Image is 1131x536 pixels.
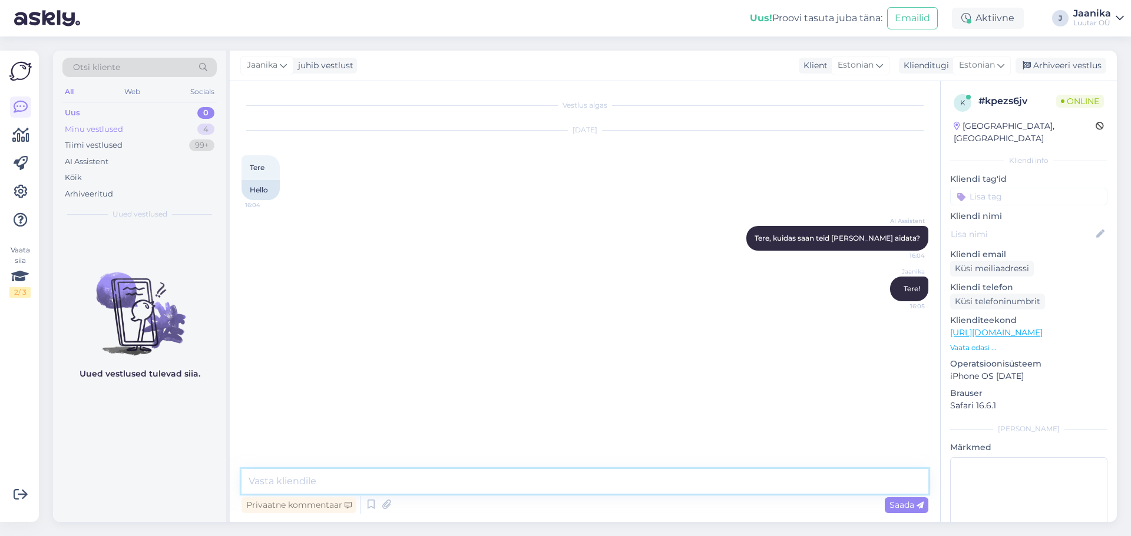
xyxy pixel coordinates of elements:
p: Vaata edasi ... [950,342,1107,353]
div: 2 / 3 [9,287,31,298]
input: Lisa tag [950,188,1107,205]
span: Estonian [959,59,995,72]
div: Hello [242,180,280,200]
input: Lisa nimi [951,228,1094,241]
div: Aktiivne [952,8,1024,29]
span: Jaanika [247,59,277,72]
span: Online [1056,95,1104,108]
span: 16:04 [245,201,289,209]
div: Klient [799,59,828,72]
span: Uued vestlused [113,209,167,219]
div: Kõik [65,172,82,184]
div: Vestlus algas [242,100,928,111]
a: [URL][DOMAIN_NAME] [950,327,1043,338]
span: 16:04 [881,251,925,260]
div: [GEOGRAPHIC_DATA], [GEOGRAPHIC_DATA] [954,120,1096,145]
span: Estonian [838,59,874,72]
div: Luutar OÜ [1073,18,1111,28]
span: Otsi kliente [73,61,120,74]
span: AI Assistent [881,217,925,225]
img: No chats [53,251,226,357]
p: Uued vestlused tulevad siia. [80,368,200,380]
p: Kliendi nimi [950,210,1107,222]
div: # kpezs6jv [978,94,1056,108]
p: Safari 16.6.1 [950,399,1107,412]
p: Kliendi tag'id [950,173,1107,185]
img: Askly Logo [9,60,32,82]
span: 16:05 [881,302,925,311]
div: J [1052,10,1069,26]
div: 99+ [189,139,214,151]
div: 4 [197,124,214,135]
b: Uus! [750,12,772,24]
button: Emailid [887,7,938,29]
span: Tere, kuidas saan teid [PERSON_NAME] aidata? [755,234,920,242]
div: [DATE] [242,125,928,135]
div: Web [122,84,143,99]
div: Privaatne kommentaar [242,497,356,513]
div: 0 [197,107,214,119]
p: Kliendi telefon [950,281,1107,294]
span: Tere! [904,284,920,293]
div: AI Assistent [65,156,108,168]
div: Arhiveeritud [65,188,113,200]
div: Klienditugi [899,59,949,72]
div: Arhiveeri vestlus [1016,58,1106,74]
span: Jaanika [881,267,925,276]
div: Jaanika [1073,9,1111,18]
div: Vaata siia [9,245,31,298]
span: Tere [250,163,264,172]
div: Kliendi info [950,155,1107,166]
div: Küsi meiliaadressi [950,261,1034,277]
div: juhib vestlust [293,59,353,72]
span: Saada [889,500,924,510]
div: All [62,84,76,99]
div: Küsi telefoninumbrit [950,294,1045,309]
p: Brauser [950,387,1107,399]
p: Kliendi email [950,248,1107,261]
div: Minu vestlused [65,124,123,135]
span: k [960,98,965,107]
div: Tiimi vestlused [65,139,123,151]
div: Uus [65,107,80,119]
div: Socials [188,84,217,99]
p: Klienditeekond [950,314,1107,327]
p: Märkmed [950,441,1107,454]
a: JaanikaLuutar OÜ [1073,9,1124,28]
p: Operatsioonisüsteem [950,358,1107,370]
p: iPhone OS [DATE] [950,370,1107,382]
div: [PERSON_NAME] [950,424,1107,434]
div: Proovi tasuta juba täna: [750,11,882,25]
